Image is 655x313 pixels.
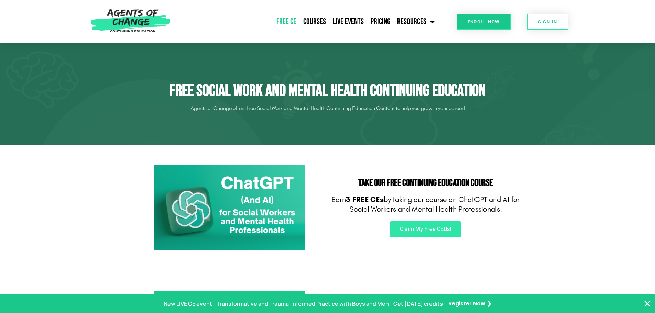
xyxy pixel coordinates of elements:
nav: Menu [174,13,438,30]
a: Free CE [273,13,300,30]
p: New LIVE CE event - Transformative and Trauma-informed Practice with Boys and Men - Get [DATE] cr... [164,299,443,309]
a: Enroll Now [457,14,511,30]
p: Agents of Change offers free Social Work and Mental Health Continuing Education Content to help y... [135,103,520,114]
a: SIGN IN [527,14,568,30]
a: Courses [300,13,329,30]
a: Resources [394,13,438,30]
span: SIGN IN [538,20,557,24]
span: Enroll Now [468,20,500,24]
h1: Free Social Work and Mental Health Continuing Education [135,81,520,101]
a: Register Now ❯ [448,299,491,309]
b: 3 FREE CEs [346,195,384,204]
a: Pricing [367,13,394,30]
p: Earn by taking our course on ChatGPT and AI for Social Workers and Mental Health Professionals. [331,195,520,214]
a: Live Events [329,13,367,30]
a: Claim My Free CEUs! [390,221,461,237]
button: Close Banner [643,300,652,308]
h2: Take Our FREE Continuing Education Course [331,178,520,188]
span: Claim My Free CEUs! [400,226,451,232]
